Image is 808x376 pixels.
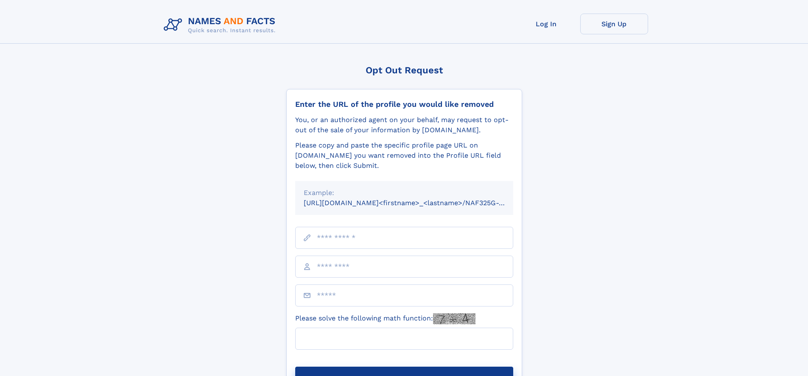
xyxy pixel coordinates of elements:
[295,313,475,324] label: Please solve the following math function:
[295,115,513,135] div: You, or an authorized agent on your behalf, may request to opt-out of the sale of your informatio...
[160,14,282,36] img: Logo Names and Facts
[304,199,529,207] small: [URL][DOMAIN_NAME]<firstname>_<lastname>/NAF325G-xxxxxxxx
[295,100,513,109] div: Enter the URL of the profile you would like removed
[512,14,580,34] a: Log In
[304,188,505,198] div: Example:
[295,140,513,171] div: Please copy and paste the specific profile page URL on [DOMAIN_NAME] you want removed into the Pr...
[580,14,648,34] a: Sign Up
[286,65,522,75] div: Opt Out Request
